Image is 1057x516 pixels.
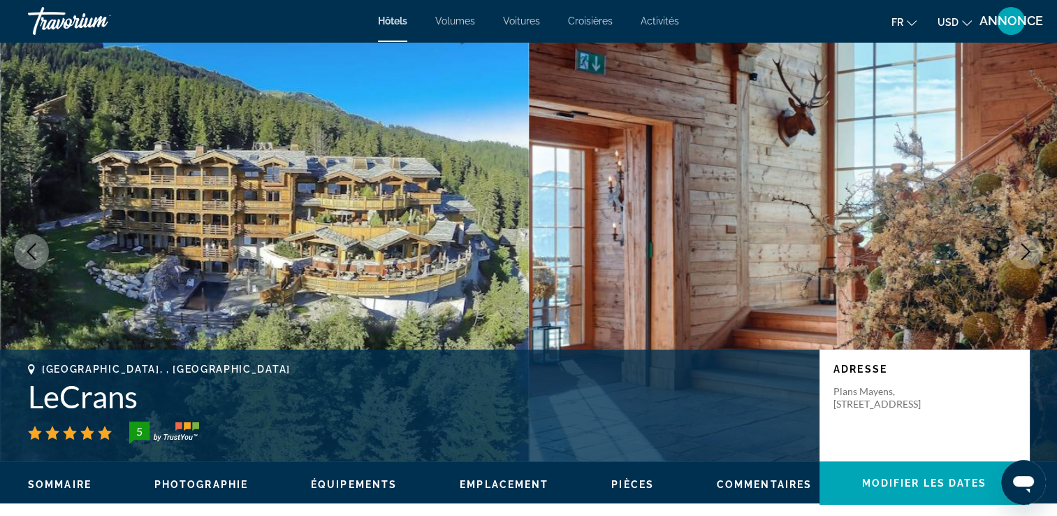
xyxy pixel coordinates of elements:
span: Modifier les dates [862,478,987,489]
button: Image suivante [1008,234,1043,269]
button: Sommaire [28,478,92,491]
iframe: Bouton de lancement de la fenêtre de messagerie [1001,460,1046,505]
span: ANNONCE [979,14,1043,28]
button: Photographie [154,478,248,491]
span: Équipements [311,479,397,490]
a: Travorium [28,3,168,39]
h1: LeCrans [28,378,805,415]
button: Pièces [611,478,654,491]
a: Activités [641,15,679,27]
button: Équipements [311,478,397,491]
button: Changer de devise [938,12,972,32]
a: Hôtels [378,15,407,27]
p: Adresse [833,364,1015,375]
img: TrustYou guest rating badge [129,422,199,444]
span: Fr [891,17,903,28]
a: Volumes [435,15,475,27]
span: Emplacement [460,479,548,490]
span: Photographie [154,479,248,490]
span: USD [938,17,958,28]
button: Commentaires [717,478,812,491]
span: Pièces [611,479,654,490]
span: Commentaires [717,479,812,490]
button: Emplacement [460,478,548,491]
button: Image précédente [14,234,49,269]
button: Changer la langue [891,12,917,32]
span: [GEOGRAPHIC_DATA], , [GEOGRAPHIC_DATA] [42,364,291,375]
div: 5 [125,423,153,440]
button: Modifier les dates [819,461,1029,505]
button: Menu utilisateur [993,6,1029,36]
a: Croisières [568,15,613,27]
span: Sommaire [28,479,92,490]
p: Plans Mayens, [STREET_ADDRESS] [833,385,945,410]
a: Voitures [503,15,540,27]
